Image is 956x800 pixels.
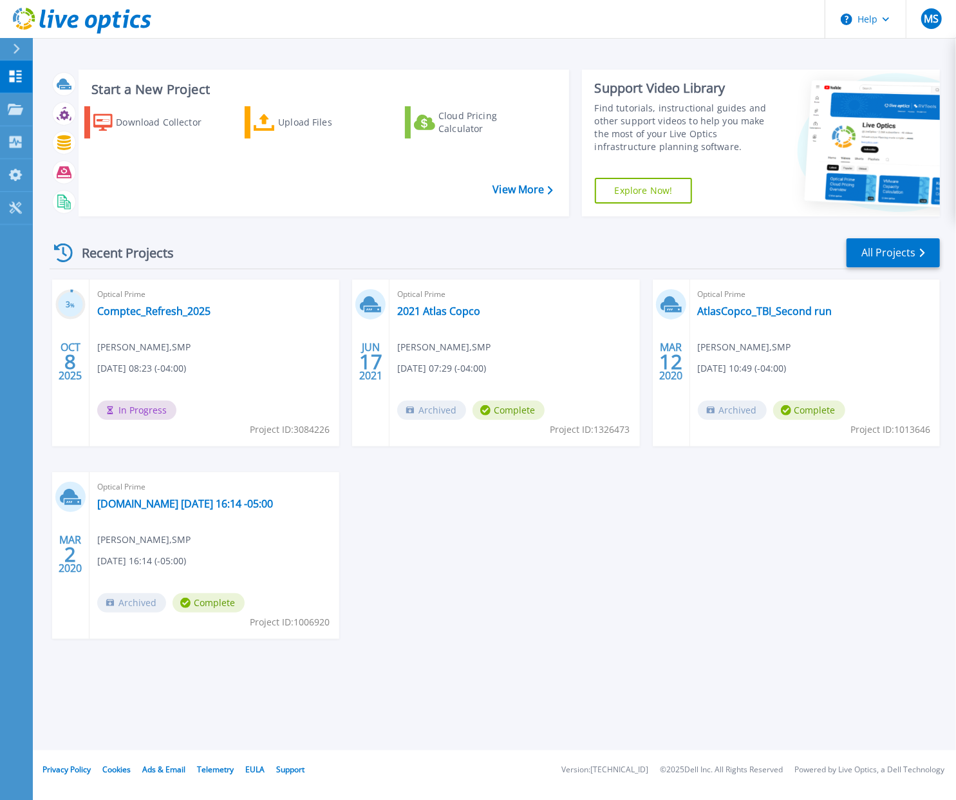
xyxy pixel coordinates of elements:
a: AtlasCopco_TBI_Second run [698,305,832,318]
div: JUN 2021 [359,338,383,385]
span: 12 [659,356,682,367]
span: Project ID: 1013646 [850,423,930,437]
span: Archived [698,401,767,420]
li: Powered by Live Optics, a Dell Technology [794,766,944,774]
a: 2021 Atlas Copco [397,305,480,318]
span: MS [924,14,939,24]
div: Support Video Library [595,80,774,97]
a: Cookies [102,764,131,775]
span: [DATE] 10:49 (-04:00) [698,361,787,376]
span: [PERSON_NAME] , SMP [698,340,791,354]
a: Privacy Policy [42,764,91,775]
div: Recent Projects [50,237,191,269]
div: Cloud Pricing Calculator [438,110,534,135]
span: 8 [64,356,76,367]
a: View More [492,184,552,196]
a: Telemetry [197,764,234,775]
span: In Progress [97,401,176,420]
span: Archived [397,401,466,420]
span: Optical Prime [698,287,932,301]
h3: 3 [55,298,86,312]
a: Ads & Email [142,764,185,775]
span: Archived [97,593,166,613]
a: Support [276,764,305,775]
span: Optical Prime [97,287,332,301]
span: Project ID: 1326473 [550,423,630,437]
a: All Projects [847,238,940,267]
span: 17 [359,356,382,367]
span: Complete [173,593,245,613]
a: Explore Now! [595,178,693,204]
span: [DATE] 16:14 (-05:00) [97,554,186,568]
div: OCT 2025 [58,338,82,385]
span: Optical Prime [397,287,632,301]
li: © 2025 Dell Inc. All Rights Reserved [660,766,783,774]
span: [PERSON_NAME] , SMP [97,533,191,547]
span: [PERSON_NAME] , SMP [397,340,491,354]
li: Version: [TECHNICAL_ID] [561,766,648,774]
span: [PERSON_NAME] , SMP [97,340,191,354]
div: Find tutorials, instructional guides and other support videos to help you make the most of your L... [595,102,774,153]
span: Complete [473,401,545,420]
a: EULA [245,764,265,775]
a: Comptec_Refresh_2025 [97,305,211,318]
div: MAR 2020 [659,338,683,385]
span: Complete [773,401,845,420]
div: Download Collector [116,110,213,135]
a: [DOMAIN_NAME] [DATE] 16:14 -05:00 [97,497,273,510]
div: MAR 2020 [58,531,82,578]
span: Project ID: 3084226 [250,423,330,437]
a: Cloud Pricing Calculator [405,106,537,138]
span: Project ID: 1006920 [250,615,330,629]
span: [DATE] 07:29 (-04:00) [397,361,486,376]
h3: Start a New Project [91,82,552,97]
span: % [70,301,75,309]
span: [DATE] 08:23 (-04:00) [97,361,186,376]
a: Upload Files [245,106,377,138]
div: Upload Files [278,110,373,135]
span: Optical Prime [97,480,332,494]
a: Download Collector [84,106,216,138]
span: 2 [64,549,76,560]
